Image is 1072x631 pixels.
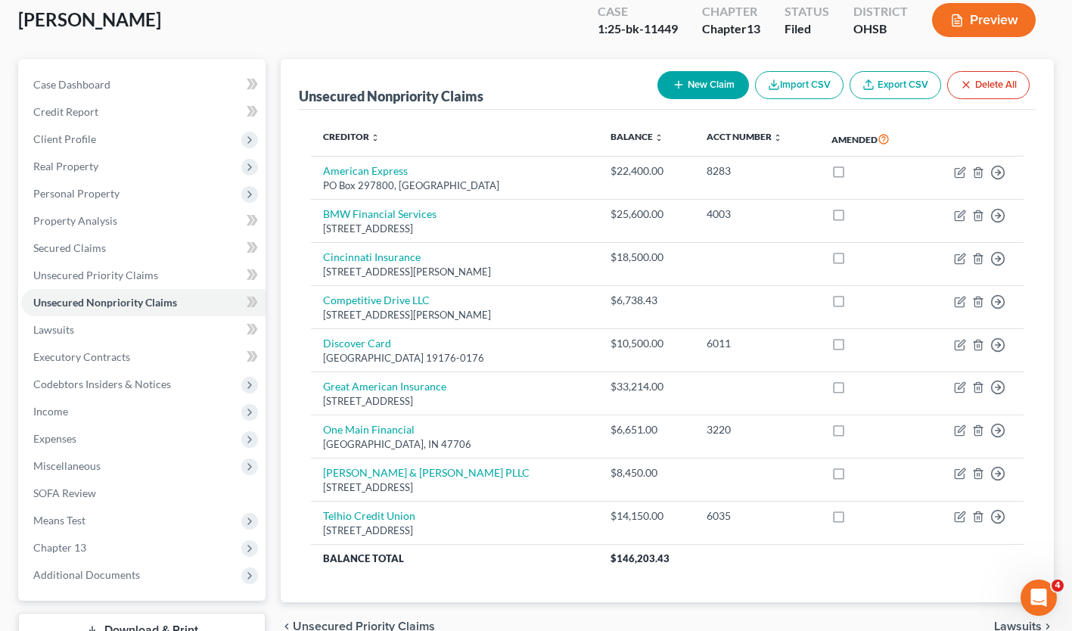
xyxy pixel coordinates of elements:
[33,541,86,554] span: Chapter 13
[323,466,530,479] a: [PERSON_NAME] & [PERSON_NAME] PLLC
[611,207,682,222] div: $25,600.00
[611,465,682,480] div: $8,450.00
[702,20,760,38] div: Chapter
[611,379,682,394] div: $33,214.00
[611,131,663,142] a: Balance unfold_more
[611,422,682,437] div: $6,651.00
[1021,580,1057,616] iframe: Intercom live chat
[707,163,806,179] div: 8283
[611,293,682,308] div: $6,738.43
[323,294,430,306] a: Competitive Drive LLC
[299,87,483,105] div: Unsecured Nonpriority Claims
[323,480,586,495] div: [STREET_ADDRESS]
[707,336,806,351] div: 6011
[323,222,586,236] div: [STREET_ADDRESS]
[785,20,829,38] div: Filed
[702,3,760,20] div: Chapter
[323,394,586,409] div: [STREET_ADDRESS]
[33,378,171,390] span: Codebtors Insiders & Notices
[932,3,1036,37] button: Preview
[323,437,586,452] div: [GEOGRAPHIC_DATA], IN 47706
[773,133,782,142] i: unfold_more
[371,133,380,142] i: unfold_more
[21,289,266,316] a: Unsecured Nonpriority Claims
[33,405,68,418] span: Income
[33,269,158,281] span: Unsecured Priority Claims
[707,131,782,142] a: Acct Number unfold_more
[1052,580,1064,592] span: 4
[747,21,760,36] span: 13
[853,20,908,38] div: OHSB
[611,163,682,179] div: $22,400.00
[33,78,110,91] span: Case Dashboard
[18,8,161,30] span: [PERSON_NAME]
[323,509,415,522] a: Telhio Credit Union
[323,179,586,193] div: PO Box 297800, [GEOGRAPHIC_DATA]
[323,265,586,279] div: [STREET_ADDRESS][PERSON_NAME]
[33,568,140,581] span: Additional Documents
[33,432,76,445] span: Expenses
[785,3,829,20] div: Status
[33,187,120,200] span: Personal Property
[323,337,391,350] a: Discover Card
[33,323,74,336] span: Lawsuits
[33,214,117,227] span: Property Analysis
[33,132,96,145] span: Client Profile
[323,423,415,436] a: One Main Financial
[707,207,806,222] div: 4003
[657,71,749,99] button: New Claim
[707,508,806,524] div: 6035
[611,552,670,564] span: $146,203.43
[33,241,106,254] span: Secured Claims
[21,71,266,98] a: Case Dashboard
[33,105,98,118] span: Credit Report
[707,422,806,437] div: 3220
[947,71,1030,99] button: Delete All
[21,235,266,262] a: Secured Claims
[21,207,266,235] a: Property Analysis
[33,459,101,472] span: Miscellaneous
[853,3,908,20] div: District
[850,71,941,99] a: Export CSV
[323,380,446,393] a: Great American Insurance
[323,351,586,365] div: [GEOGRAPHIC_DATA] 19176-0176
[611,336,682,351] div: $10,500.00
[21,316,266,343] a: Lawsuits
[755,71,844,99] button: Import CSV
[33,296,177,309] span: Unsecured Nonpriority Claims
[611,250,682,265] div: $18,500.00
[323,250,421,263] a: Cincinnati Insurance
[33,486,96,499] span: SOFA Review
[323,164,408,177] a: American Express
[654,133,663,142] i: unfold_more
[21,343,266,371] a: Executory Contracts
[33,514,85,527] span: Means Test
[323,207,437,220] a: BMW Financial Services
[598,3,678,20] div: Case
[21,262,266,289] a: Unsecured Priority Claims
[598,20,678,38] div: 1:25-bk-11449
[21,480,266,507] a: SOFA Review
[311,545,598,572] th: Balance Total
[21,98,266,126] a: Credit Report
[611,508,682,524] div: $14,150.00
[819,122,922,157] th: Amended
[323,308,586,322] div: [STREET_ADDRESS][PERSON_NAME]
[323,131,380,142] a: Creditor unfold_more
[33,350,130,363] span: Executory Contracts
[323,524,586,538] div: [STREET_ADDRESS]
[33,160,98,173] span: Real Property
